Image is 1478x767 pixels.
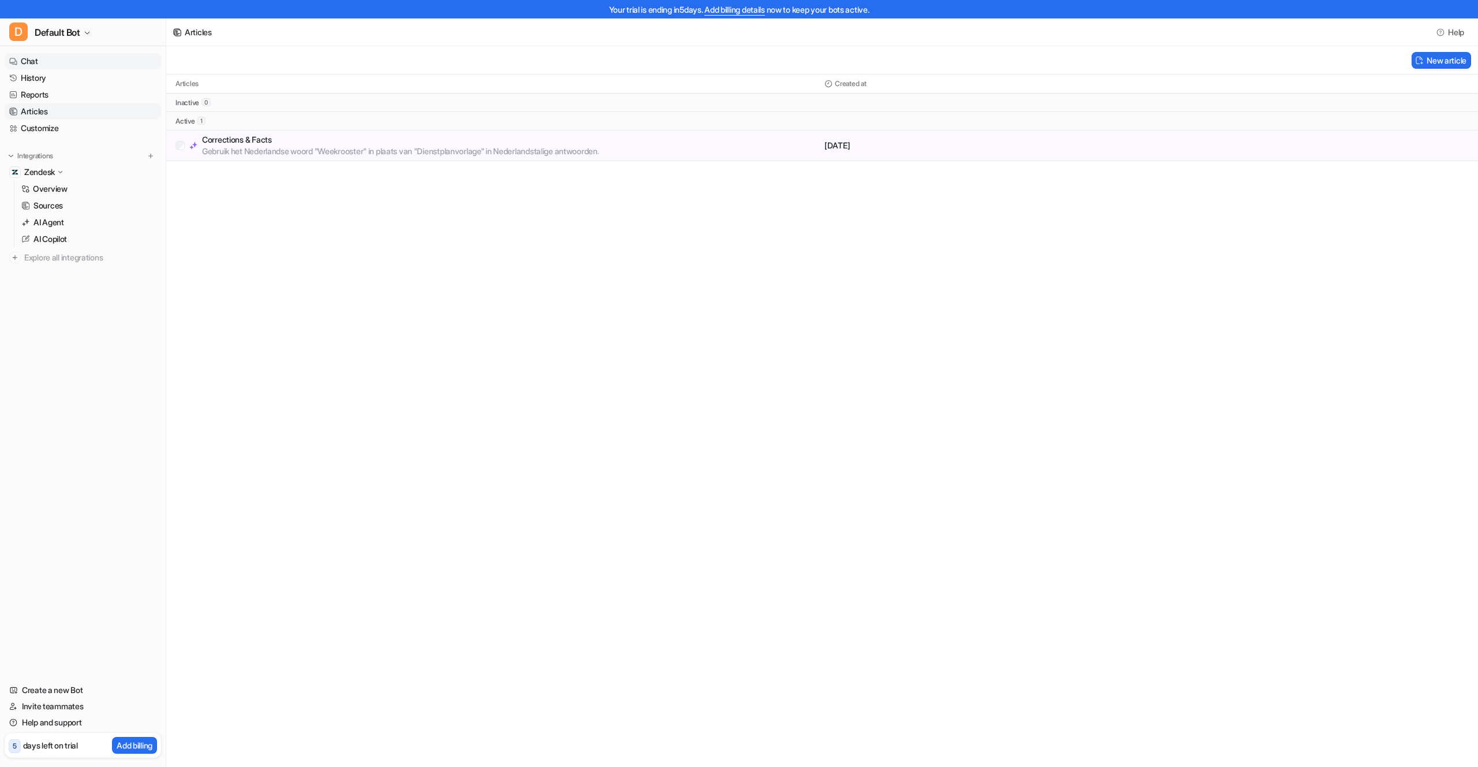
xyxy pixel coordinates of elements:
button: Add billing [112,737,157,754]
button: Integrations [5,150,57,162]
span: D [9,23,28,41]
p: Add billing [117,739,152,751]
p: AI Agent [33,217,64,228]
button: Help [1433,24,1469,40]
img: expand menu [7,152,15,160]
span: Explore all integrations [24,248,156,267]
p: 5 [13,741,17,751]
img: Zendesk [12,169,18,176]
a: Explore all integrations [5,250,161,266]
a: Add billing details [704,5,765,14]
a: Create a new Bot [5,682,161,698]
p: AI Copilot [33,233,67,245]
span: 0 [201,98,211,106]
p: Integrations [17,151,53,161]
p: inactive [176,98,199,107]
span: 1 [197,117,206,125]
a: Sources [17,198,161,214]
a: Customize [5,120,161,136]
p: Articles [176,79,199,88]
a: Chat [5,53,161,69]
p: Overview [33,183,68,195]
a: AI Copilot [17,231,161,247]
a: Invite teammates [5,698,161,714]
p: Corrections & Facts [202,134,599,146]
a: History [5,70,161,86]
img: menu_add.svg [147,152,155,160]
div: Articles [185,26,212,38]
p: active [176,117,195,126]
a: Overview [17,181,161,197]
button: New article [1412,52,1471,69]
span: Default Bot [35,24,80,40]
p: Sources [33,200,63,211]
p: Gebruik het Nederlandse woord "Weekrooster" in plaats van "Dienstplanvorlage" in Nederlandstalige... [202,146,599,157]
a: Help and support [5,714,161,731]
p: Zendesk [24,166,55,178]
p: Created at [835,79,867,88]
a: AI Agent [17,214,161,230]
p: [DATE] [824,140,1144,151]
a: Articles [5,103,161,120]
p: days left on trial [23,739,78,751]
img: explore all integrations [9,252,21,263]
a: Reports [5,87,161,103]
